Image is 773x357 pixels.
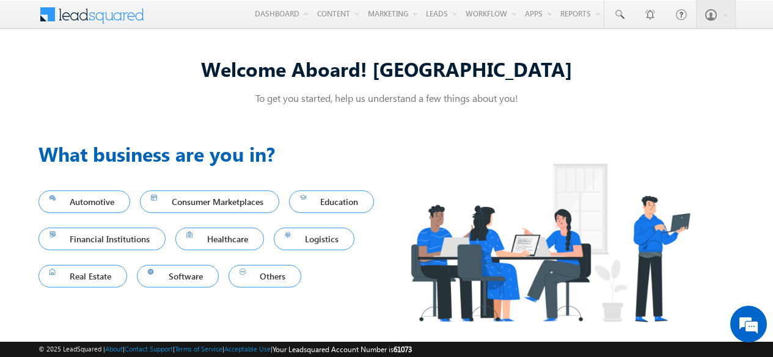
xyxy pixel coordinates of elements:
[38,56,735,82] div: Welcome Aboard! [GEOGRAPHIC_DATA]
[300,193,364,210] span: Education
[49,193,120,210] span: Automotive
[273,345,412,354] span: Your Leadsquared Account Number is
[38,344,412,355] span: © 2025 LeadSquared | | | | |
[387,139,713,346] img: Industry.png
[151,193,268,210] span: Consumer Marketplaces
[285,231,344,247] span: Logistics
[125,345,173,353] a: Contact Support
[49,268,117,284] span: Real Estate
[175,345,222,353] a: Terms of Service
[38,92,735,104] p: To get you started, help us understand a few things about you!
[105,345,123,353] a: About
[224,345,271,353] a: Acceptable Use
[186,231,253,247] span: Healthcare
[394,345,412,354] span: 61073
[148,268,208,284] span: Software
[240,268,291,284] span: Others
[38,139,387,168] h3: What business are you in?
[49,231,155,247] span: Financial Institutions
